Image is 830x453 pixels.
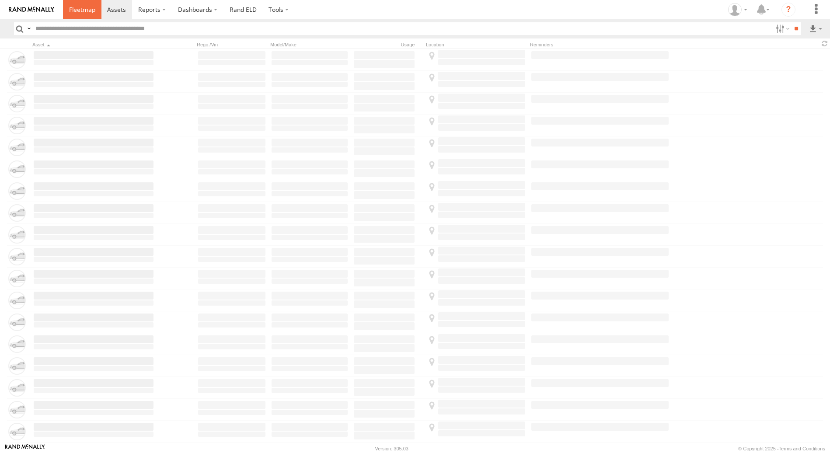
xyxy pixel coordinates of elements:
label: Export results as... [808,22,823,35]
div: Location [426,42,527,48]
i: ? [781,3,795,17]
span: Refresh [820,39,830,48]
div: Version: 305.03 [375,446,408,451]
div: Reminders [530,42,670,48]
label: Search Query [25,22,32,35]
div: Rego./Vin [197,42,267,48]
label: Search Filter Options [772,22,791,35]
div: Usage [352,42,422,48]
div: Gene Roberts [725,3,750,16]
a: Terms and Conditions [779,446,825,451]
a: Visit our Website [5,444,45,453]
div: Click to Sort [32,42,155,48]
div: © Copyright 2025 - [738,446,825,451]
img: rand-logo.svg [9,7,54,13]
div: Model/Make [270,42,349,48]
